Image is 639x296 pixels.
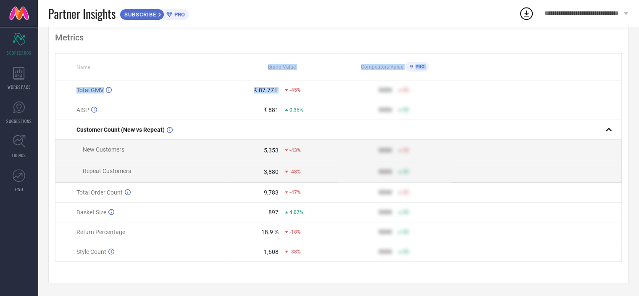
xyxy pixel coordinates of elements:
[76,126,165,133] span: Customer Count (New vs Repeat)
[6,118,32,124] span: SUGGESTIONS
[76,248,106,255] span: Style Count
[76,64,90,70] span: Name
[15,186,23,192] span: FWD
[289,87,301,93] span: -45%
[379,189,392,196] div: 9999
[76,107,89,113] span: AISP
[8,84,31,90] span: WORKSPACE
[268,209,279,216] div: 897
[83,168,131,174] span: Repeat Customers
[289,209,303,215] span: 4.07%
[289,229,301,235] span: -18%
[254,87,279,93] div: ₹ 87.77 L
[403,169,409,175] span: 50
[379,229,392,235] div: 9999
[379,168,392,175] div: 9999
[76,209,106,216] span: Basket Size
[379,209,392,216] div: 9999
[289,189,301,195] span: -47%
[519,6,534,21] div: Open download list
[7,50,32,56] span: SCORECARDS
[379,147,392,154] div: 9999
[379,248,392,255] div: 9999
[76,229,125,235] span: Return Percentage
[76,87,104,93] span: Total GMV
[264,147,279,154] div: 5,353
[268,64,296,70] span: Brand Value
[403,87,409,93] span: 50
[120,7,189,20] a: SUBSCRIBEPRO
[12,152,26,158] span: TRENDS
[261,229,279,235] div: 18.9 %
[403,147,409,153] span: 50
[379,87,392,93] div: 9999
[289,107,303,113] span: 0.35%
[361,64,403,70] span: Competitors Value
[264,168,279,175] div: 3,880
[264,248,279,255] div: 1,608
[403,209,409,215] span: 50
[403,189,409,195] span: 50
[76,189,123,196] span: Total Order Count
[55,32,622,43] div: Metrics
[120,11,158,18] span: SUBSCRIBE
[403,107,409,113] span: 50
[172,11,185,18] span: PRO
[413,64,425,69] span: PRO
[403,229,409,235] span: 50
[48,5,116,22] span: Partner Insights
[263,107,279,113] div: ₹ 881
[289,147,301,153] span: -43%
[83,146,124,153] span: New Customers
[379,107,392,113] div: 9999
[403,249,409,255] span: 50
[289,249,301,255] span: -38%
[264,189,279,196] div: 9,783
[289,169,301,175] span: -48%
